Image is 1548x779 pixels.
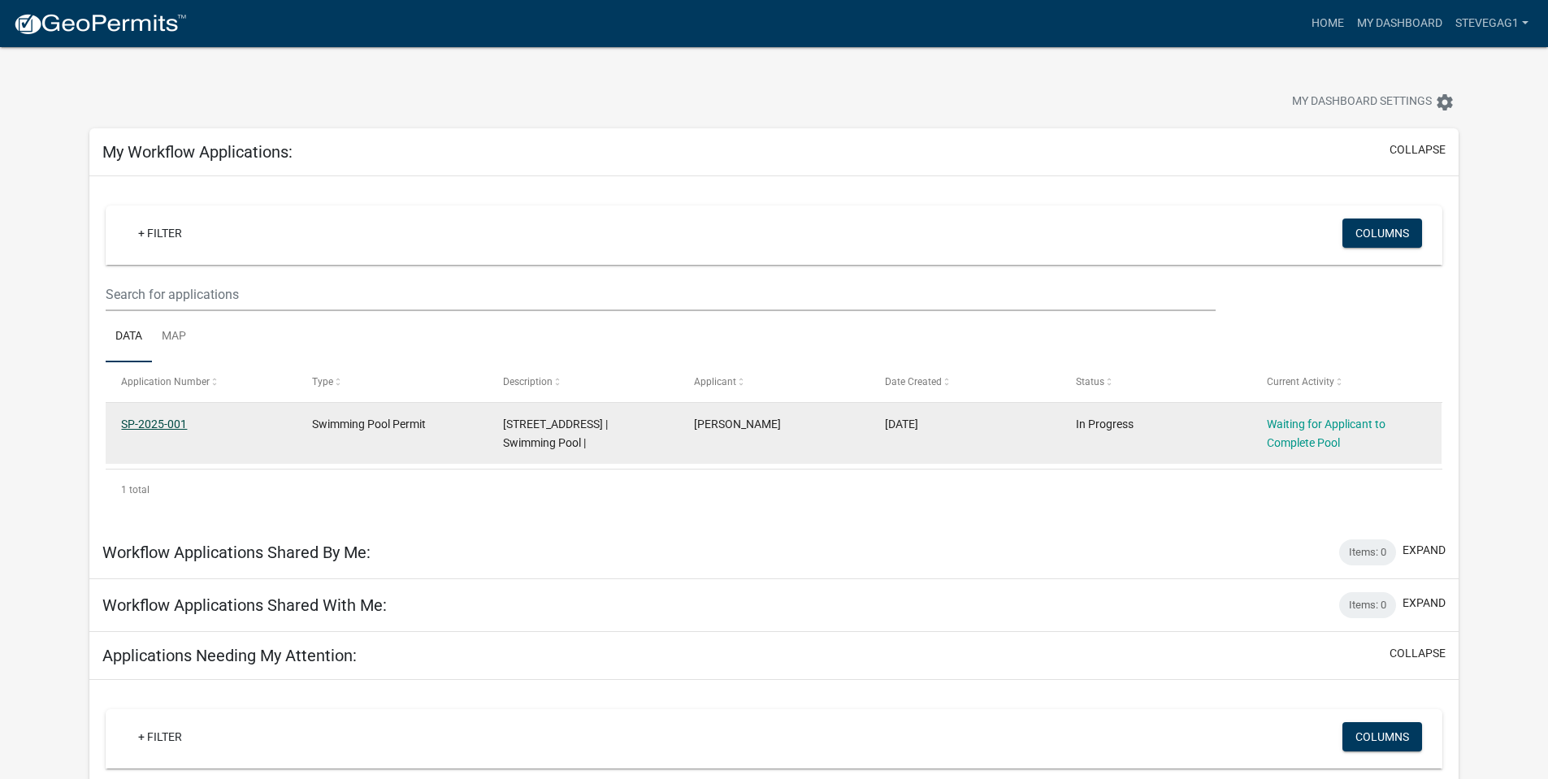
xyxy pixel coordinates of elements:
[312,418,426,431] span: Swimming Pool Permit
[503,418,608,449] span: 1117 FRANKLIN ST N | Swimming Pool |
[102,646,357,665] h5: Applications Needing My Attention:
[1279,86,1468,118] button: My Dashboard Settingssettings
[503,376,553,387] span: Description
[1339,539,1396,565] div: Items: 0
[89,176,1459,526] div: collapse
[1267,418,1385,449] a: Waiting for Applicant to Complete Pool
[1060,362,1251,401] datatable-header-cell: Status
[1390,141,1446,158] button: collapse
[1351,8,1449,39] a: My Dashboard
[106,278,1215,311] input: Search for applications
[1076,376,1104,387] span: Status
[694,376,736,387] span: Applicant
[102,142,293,162] h5: My Workflow Applications:
[102,543,371,562] h5: Workflow Applications Shared By Me:
[1403,542,1446,559] button: expand
[679,362,869,401] datatable-header-cell: Applicant
[125,219,195,248] a: + Filter
[869,362,1060,401] datatable-header-cell: Date Created
[106,311,152,363] a: Data
[1251,362,1442,401] datatable-header-cell: Current Activity
[488,362,679,401] datatable-header-cell: Description
[885,376,942,387] span: Date Created
[1342,219,1422,248] button: Columns
[106,362,297,401] datatable-header-cell: Application Number
[885,418,918,431] span: 06/12/2025
[312,376,333,387] span: Type
[1267,376,1334,387] span: Current Activity
[102,595,387,615] h5: Workflow Applications Shared With Me:
[1339,592,1396,618] div: Items: 0
[1076,418,1134,431] span: In Progress
[1403,595,1446,612] button: expand
[1390,645,1446,662] button: collapse
[121,418,187,431] a: SP-2025-001
[1292,93,1432,112] span: My Dashboard Settings
[152,311,196,363] a: Map
[1449,8,1535,39] a: stevegag1
[1342,722,1422,751] button: Columns
[1305,8,1351,39] a: Home
[297,362,488,401] datatable-header-cell: Type
[1435,93,1455,112] i: settings
[121,376,210,387] span: Application Number
[125,722,195,751] a: + Filter
[106,470,1442,510] div: 1 total
[694,418,781,431] span: Steve Gag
